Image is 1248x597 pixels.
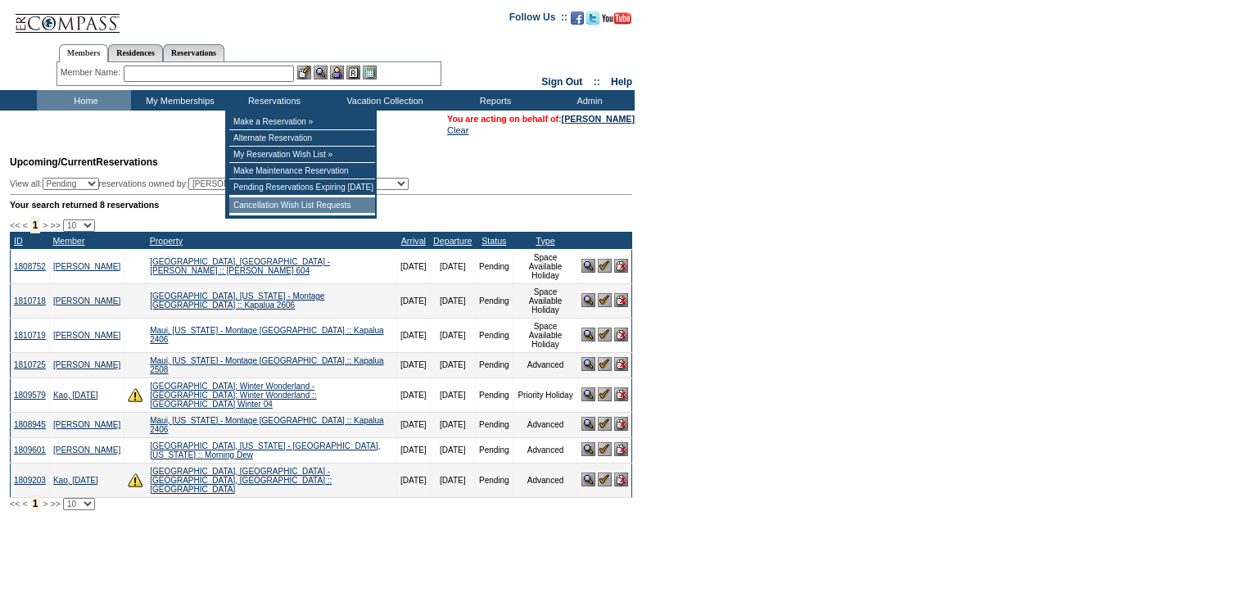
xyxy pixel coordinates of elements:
[314,66,328,79] img: View
[10,200,632,210] div: Your search returned 8 reservations
[614,357,628,371] img: Cancel Reservation
[346,66,360,79] img: Reservations
[397,463,430,497] td: [DATE]
[229,163,375,179] td: Make Maintenance Reservation
[614,417,628,431] img: Cancel Reservation
[43,220,47,230] span: >
[475,412,513,437] td: Pending
[598,473,612,486] img: Confirm Reservation
[30,217,41,233] span: 1
[30,495,41,512] span: 1
[14,331,46,340] a: 1810719
[581,473,595,486] img: View Reservation
[10,156,158,168] span: Reservations
[475,437,513,463] td: Pending
[150,356,383,374] a: Maui, [US_STATE] - Montage [GEOGRAPHIC_DATA] :: Kapalua 2508
[614,259,628,273] img: Cancel Reservation
[128,473,142,487] img: There are insufficient days and/or tokens to cover this reservation
[14,445,46,455] a: 1809601
[43,499,47,509] span: >
[430,249,475,283] td: [DATE]
[150,441,380,459] a: [GEOGRAPHIC_DATA], [US_STATE] - [GEOGRAPHIC_DATA], [US_STATE] :: Morning Dew
[14,262,46,271] a: 1808752
[401,236,426,246] a: Arrival
[14,420,46,429] a: 1808945
[430,352,475,378] td: [DATE]
[150,236,183,246] a: Property
[14,391,46,400] a: 1809579
[598,328,612,341] img: Confirm Reservation
[397,437,430,463] td: [DATE]
[614,293,628,307] img: Cancel Reservation
[581,328,595,341] img: View Reservation
[513,352,578,378] td: Advanced
[150,326,383,344] a: Maui, [US_STATE] - Montage [GEOGRAPHIC_DATA] :: Kapalua 2406
[513,249,578,283] td: Space Available Holiday
[128,387,142,402] img: There are insufficient days and/or tokens to cover this reservation
[225,90,319,111] td: Reservations
[475,283,513,318] td: Pending
[53,476,98,485] a: Kao, [DATE]
[475,249,513,283] td: Pending
[611,76,632,88] a: Help
[446,90,540,111] td: Reports
[397,352,430,378] td: [DATE]
[430,378,475,412] td: [DATE]
[131,90,225,111] td: My Memberships
[53,331,120,340] a: [PERSON_NAME]
[581,357,595,371] img: View Reservation
[330,66,344,79] img: Impersonate
[475,378,513,412] td: Pending
[108,44,163,61] a: Residences
[581,417,595,431] img: View Reservation
[53,296,120,305] a: [PERSON_NAME]
[598,417,612,431] img: Confirm Reservation
[540,90,635,111] td: Admin
[50,499,60,509] span: >>
[447,125,468,135] a: Clear
[10,220,20,230] span: <<
[53,420,120,429] a: [PERSON_NAME]
[513,463,578,497] td: Advanced
[433,236,472,246] a: Departure
[229,197,375,214] td: Cancellation Wish List Requests
[150,292,324,310] a: [GEOGRAPHIC_DATA], [US_STATE] - Montage [GEOGRAPHIC_DATA] :: Kapalua 2606
[397,318,430,352] td: [DATE]
[513,378,578,412] td: Priority Holiday
[594,76,600,88] span: ::
[598,293,612,307] img: Confirm Reservation
[614,473,628,486] img: Cancel Reservation
[229,130,375,147] td: Alternate Reservation
[319,90,446,111] td: Vacation Collection
[602,12,631,25] img: Subscribe to our YouTube Channel
[229,114,375,130] td: Make a Reservation »
[50,220,60,230] span: >>
[53,445,120,455] a: [PERSON_NAME]
[150,257,330,275] a: [GEOGRAPHIC_DATA], [GEOGRAPHIC_DATA] - [PERSON_NAME] :: [PERSON_NAME] 604
[14,296,46,305] a: 1810718
[14,476,46,485] a: 1809203
[229,179,375,196] td: Pending Reservations Expiring [DATE]
[397,378,430,412] td: [DATE]
[22,499,27,509] span: <
[482,236,506,246] a: Status
[430,318,475,352] td: [DATE]
[430,412,475,437] td: [DATE]
[475,352,513,378] td: Pending
[581,442,595,456] img: View Reservation
[430,463,475,497] td: [DATE]
[513,437,578,463] td: Advanced
[52,236,84,246] a: Member
[509,10,567,29] td: Follow Us ::
[53,391,98,400] a: Kao, [DATE]
[10,156,96,168] span: Upcoming/Current
[430,283,475,318] td: [DATE]
[150,467,332,494] a: [GEOGRAPHIC_DATA], [GEOGRAPHIC_DATA] - [GEOGRAPHIC_DATA], [GEOGRAPHIC_DATA] :: [GEOGRAPHIC_DATA]
[614,387,628,401] img: Cancel Reservation
[598,259,612,273] img: Confirm Reservation
[475,318,513,352] td: Pending
[297,66,311,79] img: b_edit.gif
[150,416,383,434] a: Maui, [US_STATE] - Montage [GEOGRAPHIC_DATA] :: Kapalua 2406
[10,499,20,509] span: <<
[22,220,27,230] span: <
